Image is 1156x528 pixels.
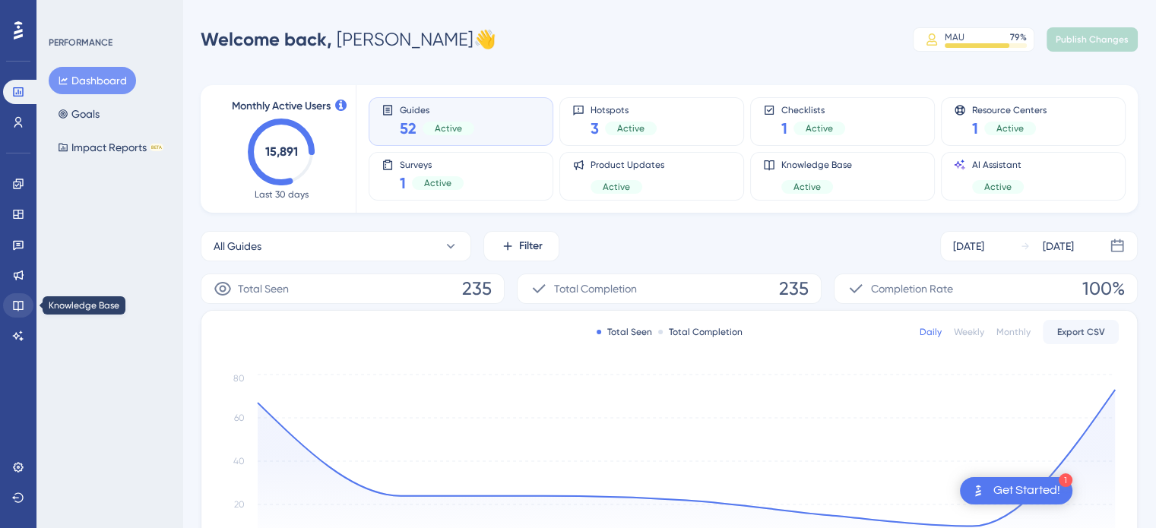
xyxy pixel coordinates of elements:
span: 235 [462,277,492,301]
span: Checklists [781,104,845,115]
button: Goals [49,100,109,128]
span: 235 [779,277,809,301]
div: Total Seen [597,326,652,338]
tspan: 40 [233,456,245,466]
span: Active [806,122,833,134]
button: Dashboard [49,67,136,94]
span: All Guides [214,237,261,255]
span: Product Updates [591,159,664,171]
div: Daily [920,326,942,338]
span: 100% [1082,277,1125,301]
span: Total Completion [554,280,637,298]
span: Filter [519,237,543,255]
span: Monthly Active Users [232,97,331,115]
div: [DATE] [953,237,984,255]
text: 15,891 [265,144,298,159]
span: Active [424,177,451,189]
div: 1 [1059,473,1072,487]
span: Publish Changes [1056,33,1129,46]
span: 1 [972,118,978,139]
span: Knowledge Base [781,159,852,171]
span: Guides [400,104,474,115]
span: 1 [400,172,406,194]
span: Active [996,122,1024,134]
div: 3 [106,8,110,20]
div: BETA [150,144,163,151]
div: PERFORMANCE [49,36,112,49]
tspan: 60 [234,413,245,423]
span: Welcome back, [201,28,332,50]
tspan: 80 [233,372,245,383]
span: Active [984,181,1012,193]
span: Surveys [400,159,464,169]
div: [DATE] [1043,237,1074,255]
span: Export CSV [1057,326,1105,338]
button: Export CSV [1043,320,1119,344]
span: Active [617,122,645,134]
span: 3 [591,118,599,139]
tspan: 20 [234,499,245,510]
span: Active [603,181,630,193]
span: Active [793,181,821,193]
div: Open Get Started! checklist, remaining modules: 1 [960,477,1072,504]
button: Filter [483,231,559,261]
span: 52 [400,118,416,139]
div: Monthly [996,326,1031,338]
button: Publish Changes [1047,27,1138,52]
span: AI Assistant [972,159,1024,171]
div: Weekly [954,326,984,338]
div: 79 % [1010,31,1027,43]
button: Impact ReportsBETA [49,134,173,161]
div: Total Completion [658,326,743,338]
span: Hotspots [591,104,657,115]
img: launcher-image-alternative-text [969,482,987,500]
div: Get Started! [993,482,1060,499]
span: 1 [781,118,787,139]
div: MAU [945,31,964,43]
span: Active [435,122,462,134]
span: Total Seen [238,280,289,298]
span: Need Help? [36,4,96,22]
span: Resource Centers [972,104,1047,115]
span: Last 30 days [255,188,309,201]
div: [PERSON_NAME] 👋 [201,27,496,52]
span: Completion Rate [871,280,953,298]
button: All Guides [201,231,471,261]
